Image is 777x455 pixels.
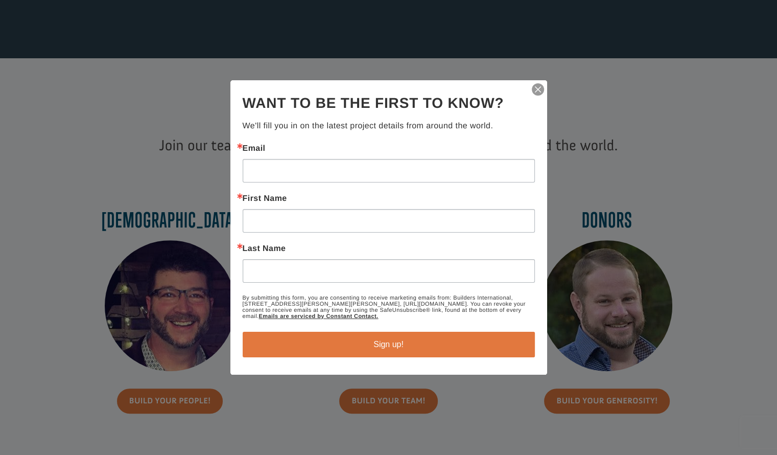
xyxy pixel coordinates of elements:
div: [PERSON_NAME] donated $100 [18,10,140,31]
a: Emails are serviced by Constant Contact. [258,313,378,320]
div: to [18,32,140,39]
strong: Project Shovel Ready [24,31,84,39]
h2: Want to be the first to know? [243,93,535,114]
label: Last Name [243,245,535,253]
p: By submitting this form, you are consenting to receive marketing emails from: Builders Internatio... [243,295,535,320]
label: First Name [243,195,535,203]
img: US.png [18,41,26,48]
span: [GEOGRAPHIC_DATA] , [GEOGRAPHIC_DATA] [28,41,140,48]
button: Donate [145,20,190,39]
button: Sign up! [243,332,535,357]
img: ctct-close-x.svg [531,82,545,97]
label: Email [243,145,535,153]
p: We'll fill you in on the latest project details from around the world. [243,120,535,132]
img: emoji partyPopper [18,21,27,30]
